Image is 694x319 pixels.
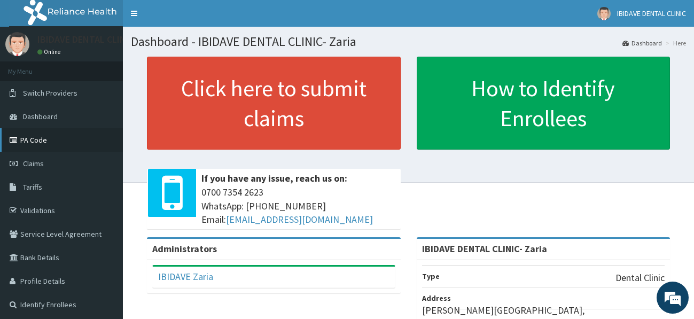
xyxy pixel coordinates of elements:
[201,172,347,184] b: If you have any issue, reach us on:
[152,243,217,255] b: Administrators
[23,88,77,98] span: Switch Providers
[417,57,670,150] a: How to Identify Enrollees
[622,38,662,48] a: Dashboard
[615,271,665,285] p: Dental Clinic
[147,57,401,150] a: Click here to submit claims
[37,48,63,56] a: Online
[23,159,44,168] span: Claims
[597,7,611,20] img: User Image
[158,270,213,283] a: IBIDAVE Zaria
[37,35,134,44] p: IBIDAVE DENTAL CLINIC
[23,112,58,121] span: Dashboard
[5,32,29,56] img: User Image
[422,293,451,303] b: Address
[617,9,686,18] span: IBIDAVE DENTAL CLINIC
[23,182,42,192] span: Tariffs
[422,243,547,255] strong: IBIDAVE DENTAL CLINIC- Zaria
[663,38,686,48] li: Here
[422,271,440,281] b: Type
[201,185,395,227] span: 0700 7354 2623 WhatsApp: [PHONE_NUMBER] Email:
[131,35,686,49] h1: Dashboard - IBIDAVE DENTAL CLINIC- Zaria
[226,213,373,225] a: [EMAIL_ADDRESS][DOMAIN_NAME]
